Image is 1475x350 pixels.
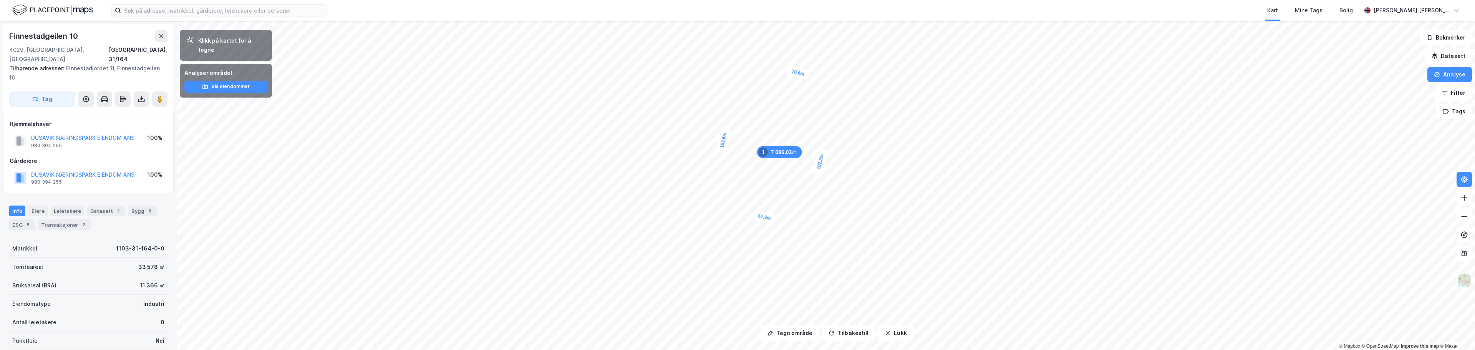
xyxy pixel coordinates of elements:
[156,336,164,345] div: Nei
[184,68,267,78] div: Analyser området
[10,156,167,166] div: Gårdeiere
[1427,67,1472,82] button: Analyse
[1437,313,1475,350] iframe: Chat Widget
[812,148,829,175] div: Map marker
[9,219,35,230] div: ESG
[9,65,66,71] span: Tilhørende adresser:
[10,119,167,129] div: Hjemmelshaver
[1437,313,1475,350] div: Kontrollprogram for chat
[87,206,125,216] div: Datasett
[822,325,875,341] button: Tilbakestill
[761,325,819,341] button: Tegn område
[9,30,79,42] div: Finnestadgeilen 10
[1401,343,1439,349] a: Improve this map
[1420,30,1472,45] button: Bokmerker
[12,262,43,272] div: Tomteareal
[9,64,161,82] div: Finnestadjordet 11, Finnestadgeilen 16
[716,127,731,153] div: Map marker
[9,91,75,107] button: Tag
[121,5,326,16] input: Søk på adresse, matrikkel, gårdeiere, leietakere eller personer
[9,206,25,216] div: Info
[878,325,913,341] button: Lukk
[147,170,162,179] div: 100%
[12,336,38,345] div: Punktleie
[786,65,810,81] div: Map marker
[184,81,267,93] button: Vis eiendommer
[147,133,162,143] div: 100%
[12,244,37,253] div: Matrikkel
[1425,48,1472,64] button: Datasett
[38,219,91,230] div: Transaksjoner
[143,299,164,309] div: Industri
[12,281,56,290] div: Bruksareal (BRA)
[114,207,122,215] div: 1
[1339,6,1353,15] div: Bolig
[12,299,51,309] div: Eiendomstype
[146,207,154,215] div: 8
[9,45,109,64] div: 4029, [GEOGRAPHIC_DATA], [GEOGRAPHIC_DATA]
[198,36,266,55] div: Klikk på kartet for å tegne
[1339,343,1360,349] a: Mapbox
[12,3,93,17] img: logo.f888ab2527a4732fd821a326f86c7f29.svg
[12,318,56,327] div: Antall leietakere
[138,262,164,272] div: 33 578 ㎡
[109,45,167,64] div: [GEOGRAPHIC_DATA], 31/164
[31,143,62,149] div: 980 394 255
[1435,85,1472,101] button: Filter
[1295,6,1323,15] div: Mine Tags
[24,221,32,229] div: 5
[28,206,48,216] div: Eiere
[1267,6,1278,15] div: Kart
[759,148,768,157] div: 1
[757,146,802,158] div: Map marker
[128,206,157,216] div: Bygg
[1374,6,1450,15] div: [PERSON_NAME] [PERSON_NAME]
[1362,343,1399,349] a: OpenStreetMap
[1436,104,1472,119] button: Tags
[1457,274,1472,288] img: Z
[752,210,777,225] div: Map marker
[31,179,62,185] div: 980 394 255
[161,318,164,327] div: 0
[51,206,84,216] div: Leietakere
[140,281,164,290] div: 11 366 ㎡
[116,244,164,253] div: 1103-31-164-0-0
[80,221,88,229] div: 2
